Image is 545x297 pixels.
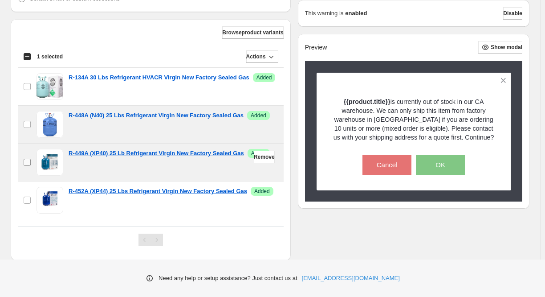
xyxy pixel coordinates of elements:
[491,44,522,51] span: Show modal
[305,44,327,51] h2: Preview
[222,26,283,39] button: Browseproduct variants
[503,7,522,20] button: Disable
[37,73,63,100] img: R-134A 30 Lbs Refrigerant HVACR Virgin New Factory Sealed Gas
[302,274,400,283] a: [EMAIL_ADDRESS][DOMAIN_NAME]
[478,41,522,54] button: Show modal
[246,50,278,63] button: Actions
[37,111,63,138] img: R-448A (N40) 25 Lbs Refrigerant Virgin New Factory Sealed Gas
[254,153,275,161] span: Remove
[305,9,344,18] p: This warning is
[246,53,266,60] span: Actions
[69,73,249,82] a: R-134A 30 Lbs Refrigerant HVACR Virgin New Factory Sealed Gas
[69,187,247,196] a: R-452A (XP44) 25 Lbs Refrigerant Virgin New Factory Sealed Gas
[332,97,496,142] p: is currently out of stock in our CA warehouse. We can only ship this item from factory warehouse ...
[254,151,275,163] button: Remove
[37,53,63,60] span: 1 selected
[222,29,283,36] span: Browse product variants
[254,188,270,195] span: Added
[416,155,465,175] button: OK
[69,149,244,158] a: R-449A (XP40) 25 Lb Refrigerant Virgin New Factory Sealed Gas
[362,155,411,175] button: Cancel
[251,112,266,119] span: Added
[251,150,267,157] span: Added
[138,234,163,246] nav: Pagination
[344,98,390,105] strong: {{product.title}}
[503,10,522,17] span: Disable
[69,111,244,120] a: R-448A (N40) 25 Lbs Refrigerant Virgin New Factory Sealed Gas
[256,74,272,81] span: Added
[345,9,367,18] strong: enabled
